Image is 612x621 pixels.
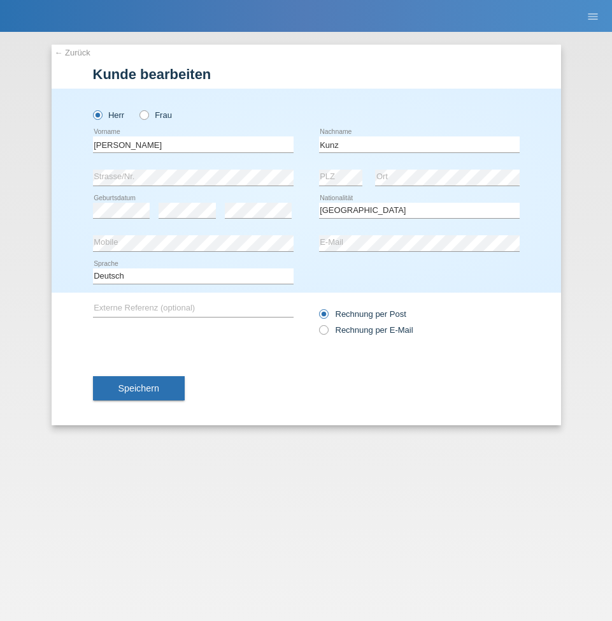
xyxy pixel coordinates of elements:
[139,110,148,119] input: Frau
[93,110,125,120] label: Herr
[319,309,406,319] label: Rechnung per Post
[319,325,327,341] input: Rechnung per E-Mail
[587,10,599,23] i: menu
[93,110,101,119] input: Herr
[319,325,413,335] label: Rechnung per E-Mail
[55,48,90,57] a: ← Zurück
[319,309,327,325] input: Rechnung per Post
[139,110,172,120] label: Frau
[93,376,185,400] button: Speichern
[580,12,606,20] a: menu
[118,383,159,393] span: Speichern
[93,66,520,82] h1: Kunde bearbeiten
